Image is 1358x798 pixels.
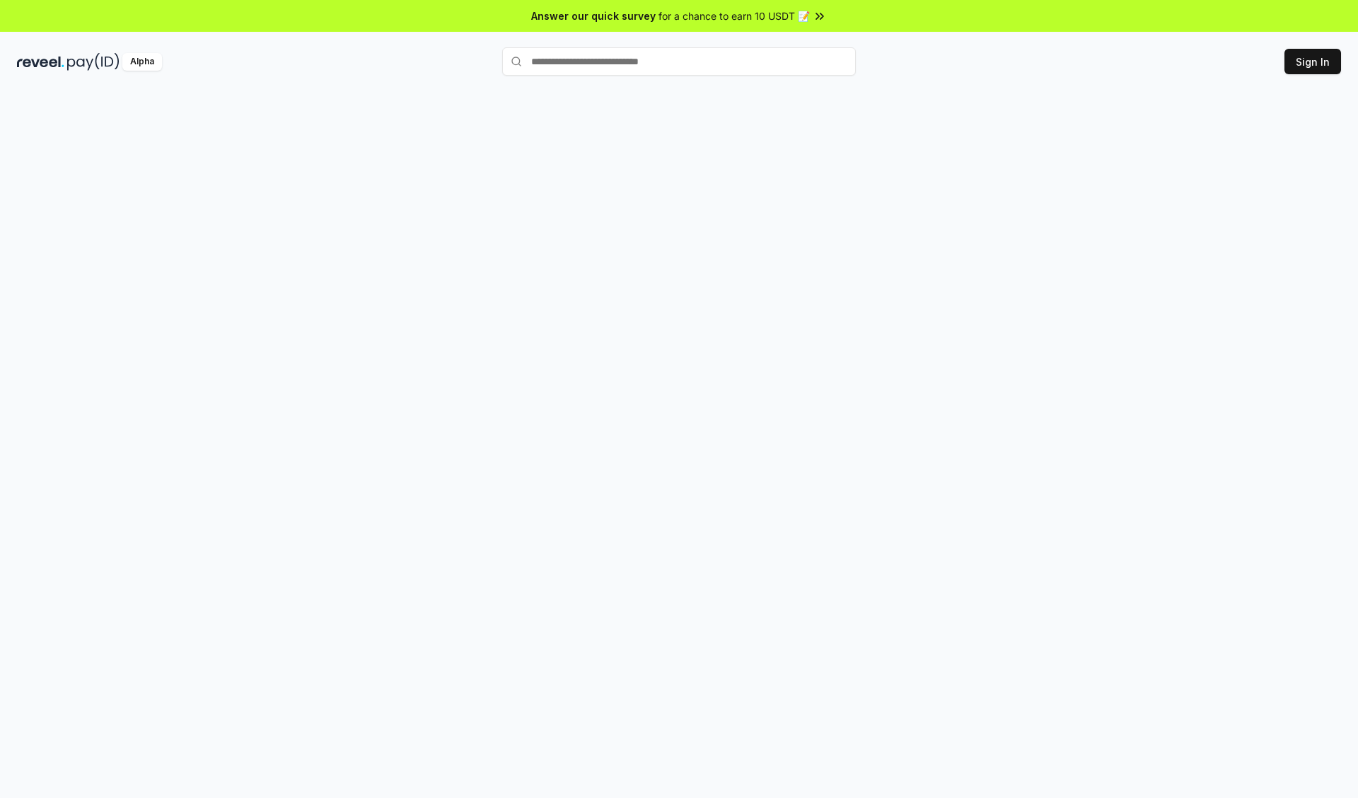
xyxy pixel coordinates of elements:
img: reveel_dark [17,53,64,71]
button: Sign In [1284,49,1341,74]
div: Alpha [122,53,162,71]
span: Answer our quick survey [531,8,656,23]
img: pay_id [67,53,120,71]
span: for a chance to earn 10 USDT 📝 [658,8,810,23]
